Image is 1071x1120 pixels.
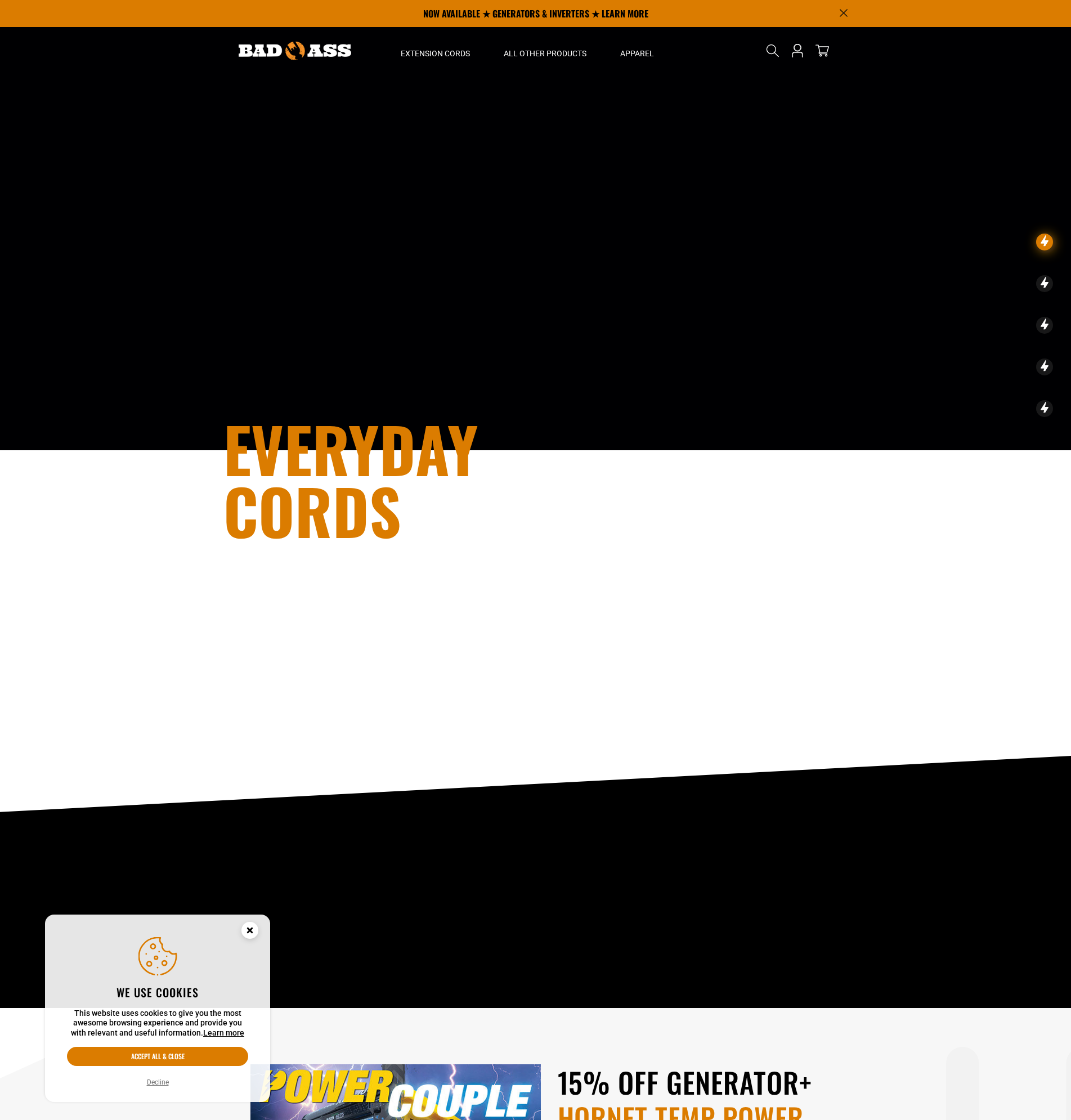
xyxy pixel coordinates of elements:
summary: Extension Cords [384,27,487,74]
span: Extension Cords [401,48,470,59]
span: All Other Products [504,48,586,59]
button: Decline [144,1077,172,1088]
h2: We use cookies [67,985,248,1000]
span: Apparel [620,48,654,59]
button: Accept all & close [67,1047,248,1066]
a: Learn more [203,1028,244,1037]
img: Bad Ass Extension Cords [239,42,351,60]
summary: All Other Products [487,27,603,74]
h1: Everyday cords [223,418,598,541]
summary: Apparel [603,27,671,74]
p: This website uses cookies to give you the most awesome browsing experience and provide you with r... [67,1009,248,1038]
summary: Search [764,42,782,60]
aside: Cookie Consent [45,915,270,1103]
a: Shop Outdoor/Indoor [223,559,370,591]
